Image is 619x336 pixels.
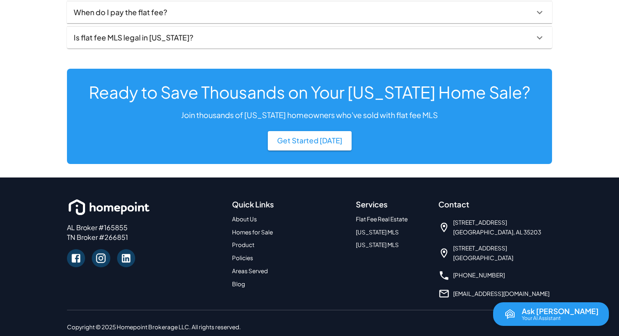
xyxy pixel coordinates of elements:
a: About Us [232,215,257,223]
img: Reva [503,307,517,321]
div: Is flat fee MLS legal in [US_STATE]? [67,27,552,48]
span: Copyright © 2025 Homepoint Brokerage LLC. All rights reserved. [67,323,241,331]
p: Your AI Assistant [522,316,561,321]
a: Product [232,241,254,248]
p: AL Broker #165855 TN Broker #266851 [67,223,222,242]
a: Homes for Sale [232,228,273,236]
div: When do I pay the flat fee? [67,1,552,23]
h6: When do I pay the flat fee? [74,6,167,18]
p: Join thousands of [US_STATE] homeowners who've sold with flat fee MLS [80,109,539,121]
a: [EMAIL_ADDRESS][DOMAIN_NAME] [453,290,550,297]
a: [US_STATE] MLS [356,241,399,248]
a: Blog [232,280,245,288]
h6: Contact [438,198,552,211]
img: homepoint_logo_white_horz.png [67,198,151,217]
a: Flat Fee Real Estate [356,215,408,223]
a: [PHONE_NUMBER] [453,271,505,279]
h6: Services [356,198,428,211]
a: Areas Served [232,267,268,274]
a: [US_STATE] MLS [356,228,399,236]
button: Open chat with Reva [493,302,609,326]
h6: Quick Links [232,198,346,211]
span: [STREET_ADDRESS] [GEOGRAPHIC_DATA], AL 35203 [453,218,541,237]
h6: Is flat fee MLS legal in [US_STATE]? [74,32,193,43]
button: Get Started [DATE] [268,131,352,151]
span: [STREET_ADDRESS] [GEOGRAPHIC_DATA] [453,244,513,263]
a: Policies [232,254,253,261]
h4: Ready to Save Thousands on Your [US_STATE] Home Sale? [80,82,539,102]
p: Ask [PERSON_NAME] [522,307,599,315]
